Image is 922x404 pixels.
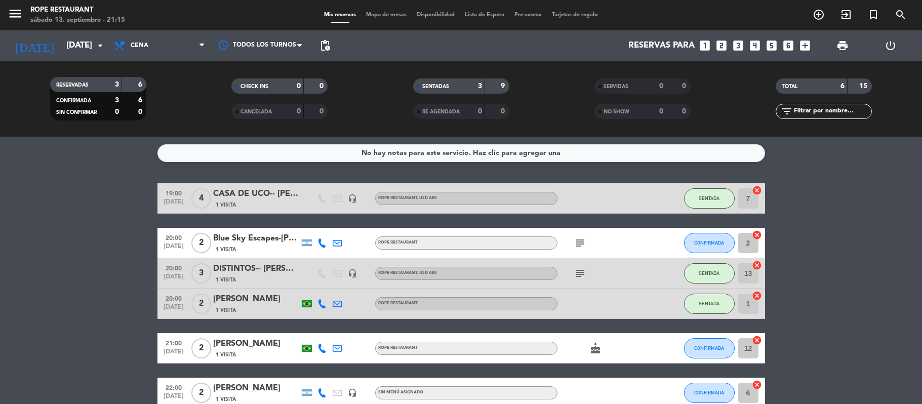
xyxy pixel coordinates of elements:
span: 1 Visita [216,306,236,314]
strong: 0 [501,108,507,115]
span: 2 [191,233,211,253]
button: CONFIRMADA [684,233,735,253]
span: Mapa de mesas [361,12,412,18]
span: ROPE RESTAURANT [378,196,437,200]
div: LOG OUT [866,30,914,61]
i: subject [574,237,586,249]
span: 20:00 [161,231,186,243]
div: [PERSON_NAME] [213,293,299,306]
i: cancel [752,185,762,195]
span: , USD ARS [417,271,437,275]
span: CONFIRMADA [694,345,724,351]
span: RESERVADAS [56,83,89,88]
div: Blue Sky Escapes-[PERSON_NAME] & [PERSON_NAME] [213,232,299,245]
i: looks_6 [782,39,795,52]
span: print [836,39,849,52]
span: 1 Visita [216,276,236,284]
span: ROPE RESTAURANT [378,346,418,350]
span: Tarjetas de regalo [547,12,603,18]
span: Pre-acceso [509,12,547,18]
strong: 3 [115,81,119,88]
button: SENTADA [684,294,735,314]
span: 2 [191,338,211,358]
i: looks_two [715,39,728,52]
i: add_circle_outline [813,9,825,21]
span: TOTAL [782,84,797,89]
span: Mis reservas [319,12,361,18]
span: RE AGENDADA [422,109,460,114]
span: Cena [131,42,148,49]
strong: 0 [115,108,119,115]
span: [DATE] [161,198,186,210]
span: ROPE RESTAURANT [378,301,418,305]
span: CONFIRMADA [694,390,724,395]
span: 2 [191,383,211,403]
span: Disponibilidad [412,12,460,18]
span: Sin menú asignado [378,390,423,394]
div: [PERSON_NAME] [213,382,299,395]
strong: 3 [478,83,482,90]
div: [PERSON_NAME] [213,337,299,350]
strong: 0 [319,83,326,90]
strong: 0 [682,108,688,115]
i: looks_one [698,39,711,52]
strong: 0 [659,83,663,90]
span: 20:00 [161,292,186,304]
strong: 6 [138,97,144,104]
i: add_box [798,39,812,52]
span: ROPE RESTAURANT [378,240,418,245]
span: Reservas para [628,41,695,51]
span: Lista de Espera [460,12,509,18]
i: menu [8,6,23,21]
strong: 0 [682,83,688,90]
div: No hay notas para este servicio. Haz clic para agregar una [362,147,560,159]
button: menu [8,6,23,25]
strong: 15 [859,83,869,90]
span: CANCELADA [240,109,272,114]
span: [DATE] [161,243,186,255]
i: headset_mic [348,388,357,397]
i: filter_list [781,105,793,117]
span: 3 [191,263,211,284]
i: exit_to_app [840,9,852,21]
input: Filtrar por nombre... [793,106,871,117]
span: CONFIRMADA [56,98,91,103]
span: 20:00 [161,262,186,273]
span: SERVIDAS [604,84,628,89]
div: CASA DE UCO-- [PERSON_NAME] Latin [213,187,299,200]
i: search [895,9,907,21]
i: turned_in_not [867,9,879,21]
span: SENTADA [699,195,719,201]
span: [DATE] [161,304,186,315]
i: subject [574,267,586,279]
i: headset_mic [348,194,357,203]
span: 2 [191,294,211,314]
span: ROPE RESTAURANT [378,271,437,275]
span: SENTADA [699,270,719,276]
span: [DATE] [161,348,186,360]
strong: 0 [297,83,301,90]
strong: 9 [501,83,507,90]
strong: 3 [115,97,119,104]
i: cancel [752,291,762,301]
div: DISTINTOS-- [PERSON_NAME] DE RESENDE [213,262,299,275]
strong: 0 [478,108,482,115]
i: cancel [752,335,762,345]
button: SENTADA [684,263,735,284]
i: cancel [752,380,762,390]
button: SENTADA [684,188,735,209]
i: arrow_drop_down [94,39,106,52]
span: SENTADAS [422,84,449,89]
strong: 0 [138,108,144,115]
span: 4 [191,188,211,209]
span: 22:00 [161,381,186,393]
span: SIN CONFIRMAR [56,110,97,115]
strong: 0 [297,108,301,115]
span: SENTADA [699,301,719,306]
strong: 0 [659,108,663,115]
span: 21:00 [161,337,186,348]
strong: 0 [319,108,326,115]
strong: 6 [840,83,845,90]
div: Rope restaurant [30,5,125,15]
i: looks_4 [748,39,761,52]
